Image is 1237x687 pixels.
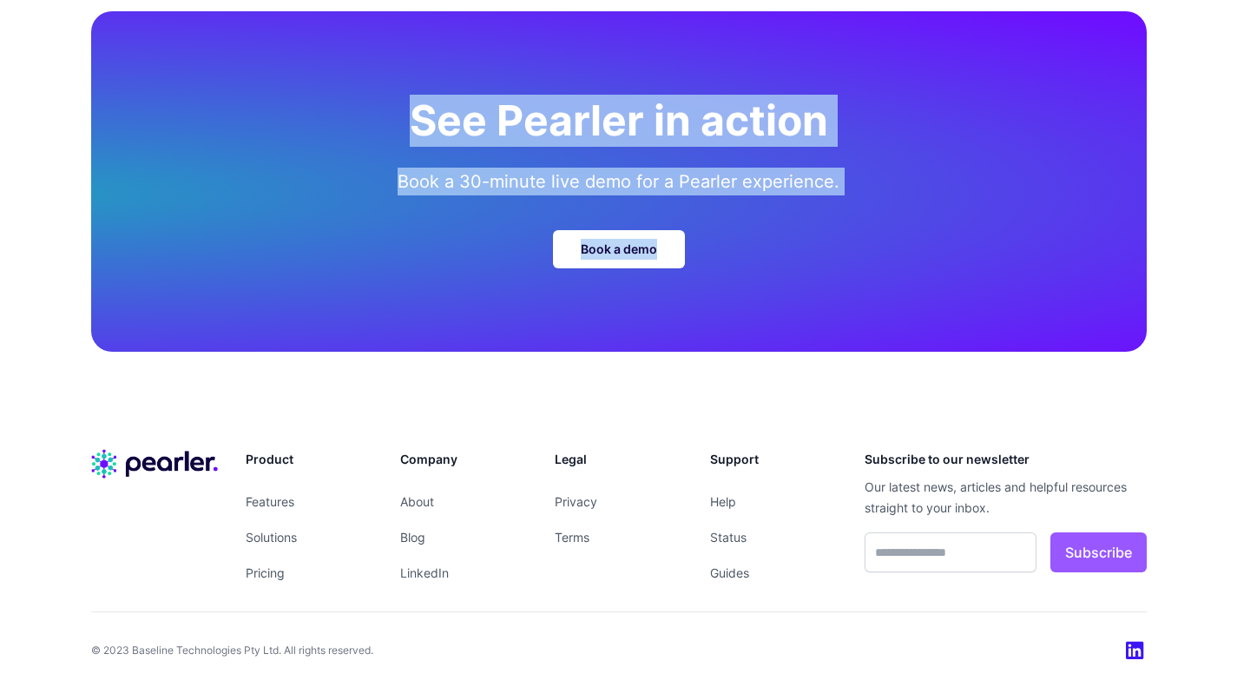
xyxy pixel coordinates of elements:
[555,449,681,470] h3: Legal
[865,449,1147,470] h3: Subscribe to our newsletter
[555,530,589,545] a: Terms
[246,530,297,545] a: Solutions
[246,449,372,470] h3: Product
[865,477,1147,519] p: Our latest news, articles and helpful resources straight to your inbox.
[710,565,749,580] a: Guides
[400,565,449,580] a: LinkedIn
[1126,640,1147,661] img: Linked In
[710,449,837,470] h3: Support
[91,449,218,479] img: Company name
[400,449,527,470] h3: Company
[369,168,869,195] p: Book a 30-minute live demo for a Pearler experience.
[1050,532,1147,572] button: Subscribe
[246,494,294,509] a: Features
[91,642,373,659] p: © 2023 Baseline Technologies Pty Ltd. All rights reserved.
[147,95,1091,147] h2: See Pearler in action
[400,494,434,509] a: About
[246,565,285,580] a: Pricing
[710,530,747,545] a: Status
[710,494,736,509] a: Help
[555,494,597,509] a: Privacy
[553,230,685,268] a: Book a demo
[400,530,425,545] a: Blog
